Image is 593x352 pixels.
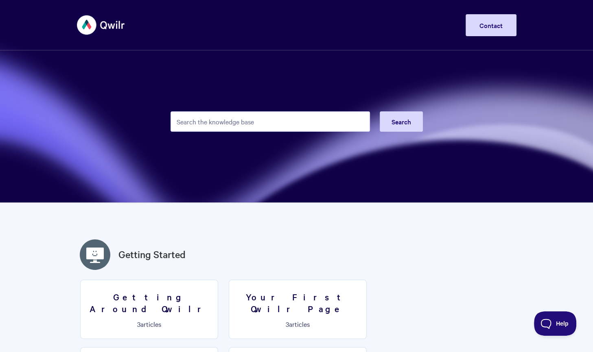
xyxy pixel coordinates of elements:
span: 3 [137,319,140,328]
a: Your First Qwilr Page 3articles [229,280,367,339]
span: Search [392,117,411,126]
p: articles [234,320,361,328]
span: 3 [286,319,289,328]
a: Contact [466,14,516,36]
a: Getting Started [118,247,186,262]
h3: Getting Around Qwilr [85,291,213,314]
p: articles [85,320,213,328]
h3: Your First Qwilr Page [234,291,361,314]
input: Search the knowledge base [171,111,370,132]
img: Qwilr Help Center [77,10,125,40]
a: Getting Around Qwilr 3articles [80,280,218,339]
button: Search [380,111,423,132]
iframe: Toggle Customer Support [534,311,577,336]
